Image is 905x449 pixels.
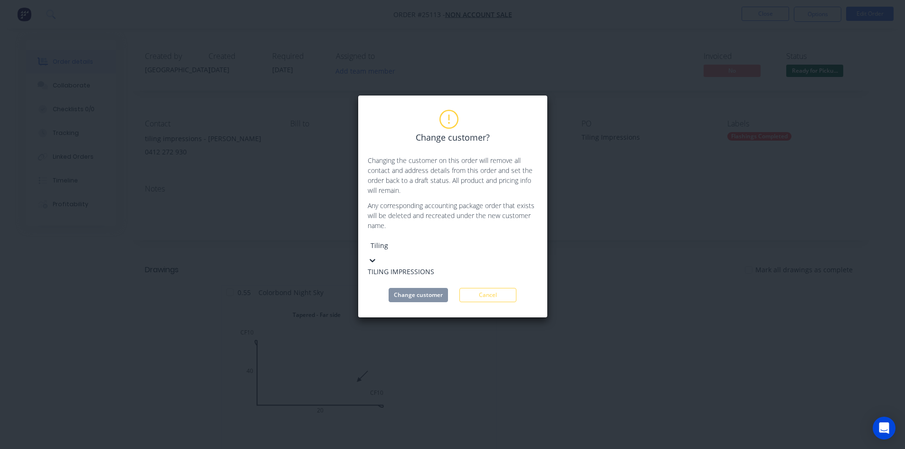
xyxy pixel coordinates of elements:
button: Change customer [389,288,448,302]
div: Open Intercom Messenger [873,417,895,439]
p: Changing the customer on this order will remove all contact and address details from this order a... [368,155,538,195]
button: Cancel [459,288,516,302]
p: Any corresponding accounting package order that exists will be deleted and recreated under the ne... [368,201,538,230]
div: TILING IMPRESSIONS [368,267,510,277]
span: Change customer? [416,131,490,144]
